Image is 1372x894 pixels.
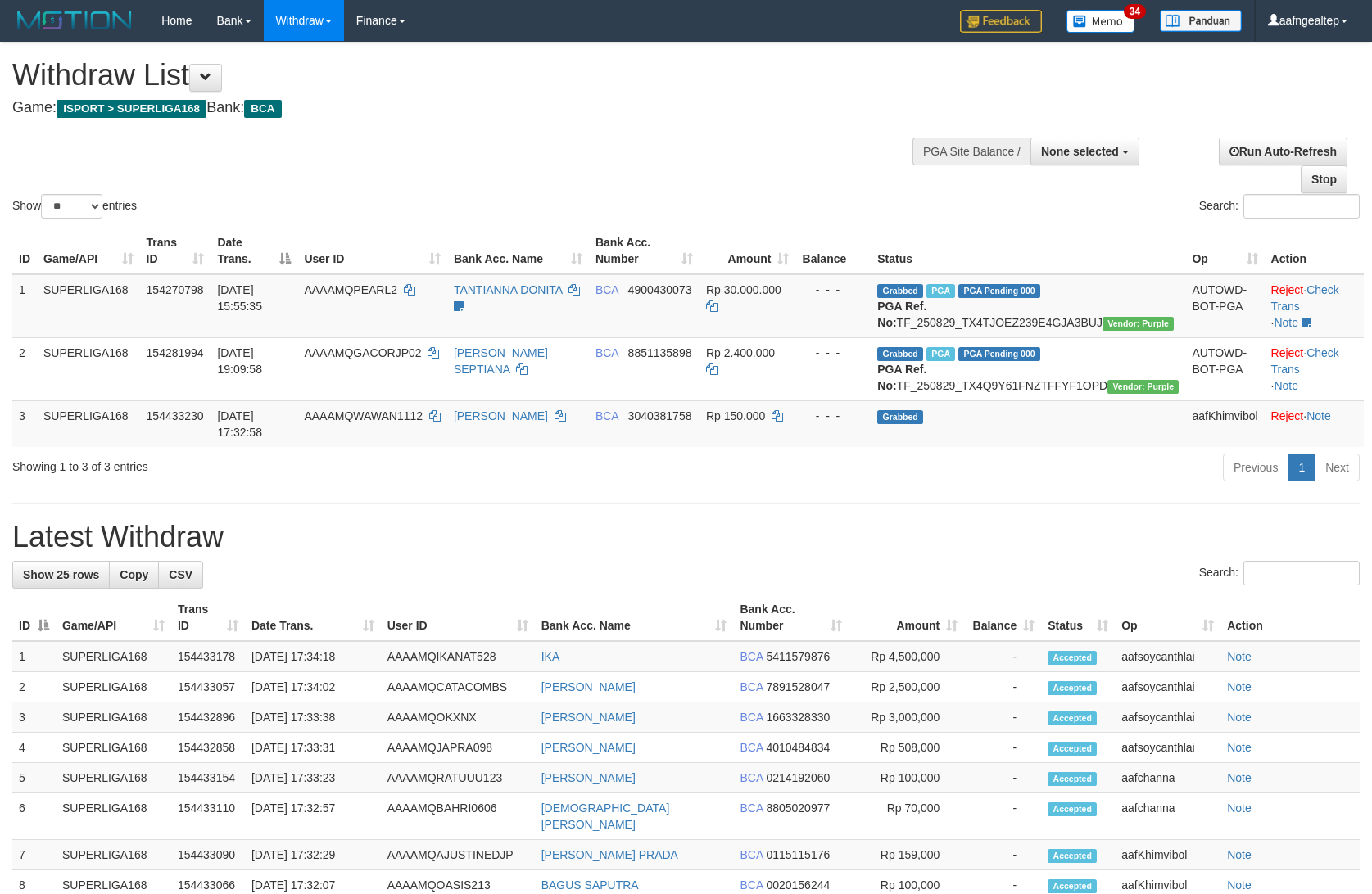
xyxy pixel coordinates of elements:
span: 154281994 [147,346,204,359]
a: Note [1274,316,1298,329]
td: Rp 159,000 [849,840,964,870]
span: Accepted [1048,849,1097,863]
div: - - - [802,345,864,361]
a: Note [1227,680,1252,693]
td: Rp 100,000 [849,763,964,793]
a: 1 [1288,454,1315,481]
span: 154270798 [147,283,204,296]
span: BCA [740,848,763,861]
span: Accepted [1048,879,1097,893]
td: 3 [12,400,37,447]
span: Copy 1663328330 to clipboard [766,711,830,724]
span: BCA [740,771,763,784]
td: 5 [12,763,56,793]
td: - [964,733,1041,763]
span: 34 [1124,4,1146,19]
img: Feedback.jpg [960,10,1042,33]
h4: Game: Bank: [12,100,899,116]
th: Game/API: activate to sort column ascending [56,594,171,641]
td: aafsoycanthlai [1115,702,1220,733]
span: Vendor URL: https://trx4.1velocity.biz [1103,317,1174,331]
th: Status: activate to sort column ascending [1041,594,1115,641]
a: Check Trans [1271,283,1339,313]
a: Note [1227,801,1252,815]
td: aafchanna [1115,763,1220,793]
span: 154433230 [147,409,204,422]
th: ID [12,228,37,274]
th: ID: activate to sort column descending [12,594,56,641]
span: [DATE] 19:09:58 [217,346,262,376]
span: Accepted [1048,711,1097,725]
td: · · [1265,274,1364,338]
span: CSV [169,568,192,581]
a: Previous [1223,454,1288,481]
h1: Latest Withdraw [12,521,1360,553]
a: CSV [158,561,203,589]
a: Stop [1301,165,1347,193]
span: Marked by aafmaleo [926,284,955,298]
a: Next [1315,454,1360,481]
button: None selected [1030,138,1139,165]
th: Amount: activate to sort column ascending [700,228,796,274]
td: aafKhimvibol [1185,400,1264,447]
td: [DATE] 17:33:23 [245,763,381,793]
td: AAAAMQRATUUU123 [381,763,535,793]
span: Rp 2.400.000 [706,346,775,359]
a: [PERSON_NAME] [541,711,636,724]
td: 154433090 [171,840,245,870]
th: Status [871,228,1185,274]
td: SUPERLIGA168 [37,274,140,338]
span: Copy 7891528047 to clipboard [766,680,830,693]
th: Action [1265,228,1364,274]
td: Rp 3,000,000 [849,702,964,733]
span: PGA Pending [958,347,1040,361]
span: Copy 0020156244 to clipboard [766,878,830,892]
td: SUPERLIGA168 [56,733,171,763]
td: - [964,672,1041,702]
td: AAAAMQBAHRI0606 [381,793,535,840]
td: SUPERLIGA168 [56,672,171,702]
span: Accepted [1048,772,1097,786]
th: Game/API: activate to sort column ascending [37,228,140,274]
td: 154433110 [171,793,245,840]
td: 154433178 [171,641,245,672]
img: Button%20Memo.svg [1066,10,1135,33]
td: SUPERLIGA168 [56,702,171,733]
td: aafsoycanthlai [1115,733,1220,763]
td: 154433057 [171,672,245,702]
span: Copy 0214192060 to clipboard [766,771,830,784]
span: Accepted [1048,651,1097,665]
td: - [964,702,1041,733]
span: Grabbed [877,284,923,298]
td: - [964,793,1041,840]
span: Show 25 rows [23,568,99,581]
input: Search: [1243,561,1360,585]
a: Note [1227,771,1252,784]
td: Rp 4,500,000 [849,641,964,672]
td: Rp 2,500,000 [849,672,964,702]
td: 1 [12,274,37,338]
td: [DATE] 17:32:29 [245,840,381,870]
a: Run Auto-Refresh [1219,138,1347,165]
th: Op: activate to sort column ascending [1185,228,1264,274]
td: [DATE] 17:34:18 [245,641,381,672]
span: BCA [595,409,618,422]
span: [DATE] 15:55:35 [217,283,262,313]
a: [PERSON_NAME] [541,741,636,754]
td: 154432858 [171,733,245,763]
td: aafKhimvibol [1115,840,1220,870]
td: SUPERLIGA168 [56,793,171,840]
span: BCA [595,346,618,359]
a: Note [1227,848,1252,861]
td: AAAAMQIKANAT528 [381,641,535,672]
span: BCA [740,650,763,663]
label: Search: [1199,194,1360,219]
span: Copy 4900430073 to clipboard [628,283,692,296]
th: Date Trans.: activate to sort column ascending [245,594,381,641]
td: Rp 508,000 [849,733,964,763]
a: Reject [1271,409,1304,422]
a: Note [1227,878,1252,892]
td: SUPERLIGA168 [56,840,171,870]
input: Search: [1243,194,1360,219]
a: Note [1306,409,1331,422]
